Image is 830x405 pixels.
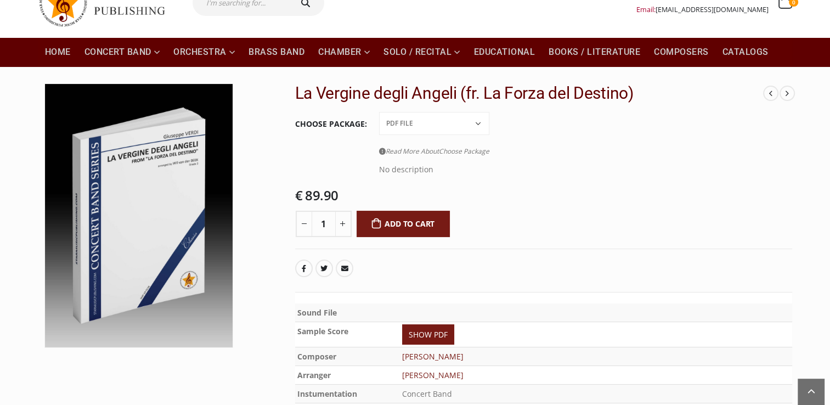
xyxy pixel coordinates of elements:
a: Read More AboutChoose Package [379,144,489,158]
a: Home [38,37,77,67]
a: [PERSON_NAME] [402,370,464,380]
h2: La Vergine degli Angeli (fr. La Forza del Destino) [295,83,764,103]
a: Concert Band [78,37,167,67]
a: SHOW PDF [402,324,454,345]
a: Brass Band [242,37,311,67]
a: Chamber [312,37,376,67]
b: Arranger [297,370,331,380]
div: Email: [636,3,769,16]
a: Email [336,260,353,277]
a: Educational [467,37,542,67]
span: Choose Package [439,147,489,156]
span: € [295,186,303,204]
img: SMP-10-0238 3D [45,84,233,347]
a: Books / Literature [542,37,647,67]
a: Solo / Recital [377,37,467,67]
b: Sound File [297,307,337,318]
a: [PERSON_NAME] [402,351,464,362]
a: Catalogs [716,37,775,67]
th: Sample Score [295,322,400,347]
td: Concert Band [400,385,792,403]
b: Composer [297,351,336,362]
a: Twitter [315,260,333,277]
a: Orchestra [167,37,241,67]
input: Product quantity [312,211,336,237]
a: Facebook [295,260,313,277]
label: Choose Package [295,113,367,136]
button: + [335,211,352,237]
button: - [296,211,312,237]
bdi: 89.90 [295,186,338,204]
b: Instumentation [297,389,357,399]
div: No description [379,158,489,176]
button: Add to cart [357,211,450,237]
a: [EMAIL_ADDRESS][DOMAIN_NAME] [656,5,769,14]
a: Composers [647,37,715,67]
